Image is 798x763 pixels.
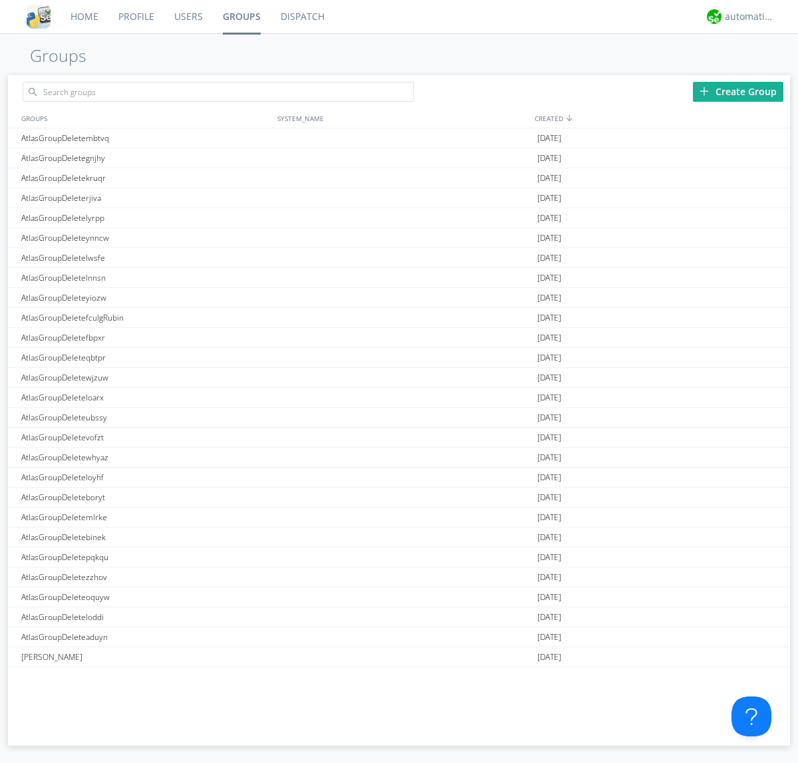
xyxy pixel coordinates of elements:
[8,268,790,288] a: AtlasGroupDeletelnnsn[DATE]
[18,667,274,687] div: AtlasGroupDefaultTest
[18,388,274,407] div: AtlasGroupDeleteloarx
[537,348,561,368] span: [DATE]
[18,168,274,188] div: AtlasGroupDeletekruqr
[537,128,561,148] span: [DATE]
[537,647,561,667] span: [DATE]
[8,368,790,388] a: AtlasGroupDeletewjzuw[DATE]
[8,627,790,647] a: AtlasGroupDeleteaduyn[DATE]
[18,288,274,307] div: AtlasGroupDeleteyiozw
[18,348,274,367] div: AtlasGroupDeleteqbtpr
[18,428,274,447] div: AtlasGroupDeletevofzt
[537,468,561,488] span: [DATE]
[537,567,561,587] span: [DATE]
[537,208,561,228] span: [DATE]
[8,408,790,428] a: AtlasGroupDeleteubssy[DATE]
[693,82,783,102] div: Create Group
[8,508,790,528] a: AtlasGroupDeletemlrke[DATE]
[537,528,561,547] span: [DATE]
[8,448,790,468] a: AtlasGroupDeletewhyaz[DATE]
[18,448,274,467] div: AtlasGroupDeletewhyaz
[537,488,561,508] span: [DATE]
[8,168,790,188] a: AtlasGroupDeletekruqr[DATE]
[537,288,561,308] span: [DATE]
[537,428,561,448] span: [DATE]
[8,388,790,408] a: AtlasGroupDeleteloarx[DATE]
[537,308,561,328] span: [DATE]
[18,607,274,627] div: AtlasGroupDeleteloddi
[8,528,790,547] a: AtlasGroupDeletebinek[DATE]
[18,587,274,607] div: AtlasGroupDeleteoquyw
[18,567,274,587] div: AtlasGroupDeletezzhov
[537,148,561,168] span: [DATE]
[8,208,790,228] a: AtlasGroupDeletelyrpp[DATE]
[18,547,274,567] div: AtlasGroupDeletepqkqu
[700,86,709,96] img: plus.svg
[18,268,274,287] div: AtlasGroupDeletelnnsn
[8,567,790,587] a: AtlasGroupDeletezzhov[DATE]
[537,547,561,567] span: [DATE]
[8,248,790,268] a: AtlasGroupDeletelwsfe[DATE]
[18,508,274,527] div: AtlasGroupDeletemlrke
[8,468,790,488] a: AtlasGroupDeleteloyhf[DATE]
[8,428,790,448] a: AtlasGroupDeletevofzt[DATE]
[18,468,274,487] div: AtlasGroupDeleteloyhf
[8,647,790,667] a: [PERSON_NAME][DATE]
[8,587,790,607] a: AtlasGroupDeleteoquyw[DATE]
[8,288,790,308] a: AtlasGroupDeleteyiozw[DATE]
[537,328,561,348] span: [DATE]
[8,348,790,368] a: AtlasGroupDeleteqbtpr[DATE]
[18,647,274,667] div: [PERSON_NAME]
[8,148,790,168] a: AtlasGroupDeletegnjhy[DATE]
[537,368,561,388] span: [DATE]
[537,667,561,687] span: [DATE]
[18,108,271,128] div: GROUPS
[8,308,790,328] a: AtlasGroupDeletefculgRubin[DATE]
[8,228,790,248] a: AtlasGroupDeleteynncw[DATE]
[537,607,561,627] span: [DATE]
[537,587,561,607] span: [DATE]
[537,228,561,248] span: [DATE]
[18,528,274,547] div: AtlasGroupDeletebinek
[18,368,274,387] div: AtlasGroupDeletewjzuw
[8,488,790,508] a: AtlasGroupDeleteboryt[DATE]
[18,188,274,208] div: AtlasGroupDeleterjiva
[8,328,790,348] a: AtlasGroupDeletefbpxr[DATE]
[537,508,561,528] span: [DATE]
[531,108,790,128] div: CREATED
[18,328,274,347] div: AtlasGroupDeletefbpxr
[18,128,274,148] div: AtlasGroupDeletembtvq
[18,408,274,427] div: AtlasGroupDeleteubssy
[725,10,775,23] div: automation+atlas
[18,488,274,507] div: AtlasGroupDeleteboryt
[537,448,561,468] span: [DATE]
[8,607,790,627] a: AtlasGroupDeleteloddi[DATE]
[274,108,531,128] div: SYSTEM_NAME
[18,308,274,327] div: AtlasGroupDeletefculgRubin
[537,188,561,208] span: [DATE]
[731,696,771,736] iframe: Toggle Customer Support
[537,248,561,268] span: [DATE]
[18,228,274,247] div: AtlasGroupDeleteynncw
[18,627,274,647] div: AtlasGroupDeleteaduyn
[707,9,722,24] img: d2d01cd9b4174d08988066c6d424eccd
[18,148,274,168] div: AtlasGroupDeletegnjhy
[8,128,790,148] a: AtlasGroupDeletembtvq[DATE]
[537,627,561,647] span: [DATE]
[537,408,561,428] span: [DATE]
[537,388,561,408] span: [DATE]
[23,82,414,102] input: Search groups
[18,248,274,267] div: AtlasGroupDeletelwsfe
[8,188,790,208] a: AtlasGroupDeleterjiva[DATE]
[18,208,274,228] div: AtlasGroupDeletelyrpp
[537,168,561,188] span: [DATE]
[27,5,51,29] img: cddb5a64eb264b2086981ab96f4c1ba7
[8,667,790,687] a: AtlasGroupDefaultTest[DATE]
[8,547,790,567] a: AtlasGroupDeletepqkqu[DATE]
[537,268,561,288] span: [DATE]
